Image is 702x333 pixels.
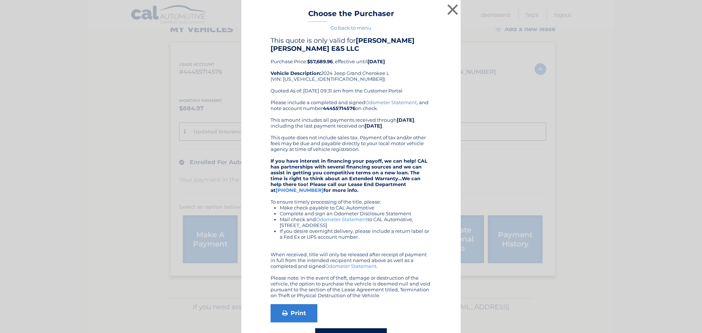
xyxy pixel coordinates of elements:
a: Print [271,304,317,322]
li: Complete and sign an Odometer Disclosure Statement [280,211,431,216]
strong: If you have interest in financing your payoff, we can help! CAL has partnerships with several fin... [271,158,427,193]
b: [PERSON_NAME] [PERSON_NAME] E&S LLC [271,37,415,53]
li: Mail check and to CAL Automotive, [STREET_ADDRESS] [280,216,431,228]
b: [DATE] [367,58,385,64]
a: Odometer Statement [316,216,367,222]
button: × [445,2,460,17]
b: [DATE] [365,123,382,129]
b: 44455714576 [323,105,355,111]
li: Make check payable to CAL Automotive [280,205,431,211]
strong: Vehicle Description: [271,70,321,76]
li: If you desire overnight delivery, please include a return label or a Fed Ex or UPS account number. [280,228,431,240]
div: Please include a completed and signed , and note account number on check. This amount includes al... [271,99,431,298]
h3: Choose the Purchaser [308,9,394,22]
b: $57,689.96 [307,58,333,64]
a: Go back to menu [331,25,371,31]
a: Odometer Statement [365,99,417,105]
b: [DATE] [397,117,414,123]
div: Purchase Price: , effective until 2024 Jeep Grand Cherokee L (VIN: [US_VEHICLE_IDENTIFICATION_NUM... [271,37,431,99]
h4: This quote is only valid for [271,37,431,53]
a: [PHONE_NUMBER] [276,187,324,193]
a: Odometer Statement [325,263,377,269]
